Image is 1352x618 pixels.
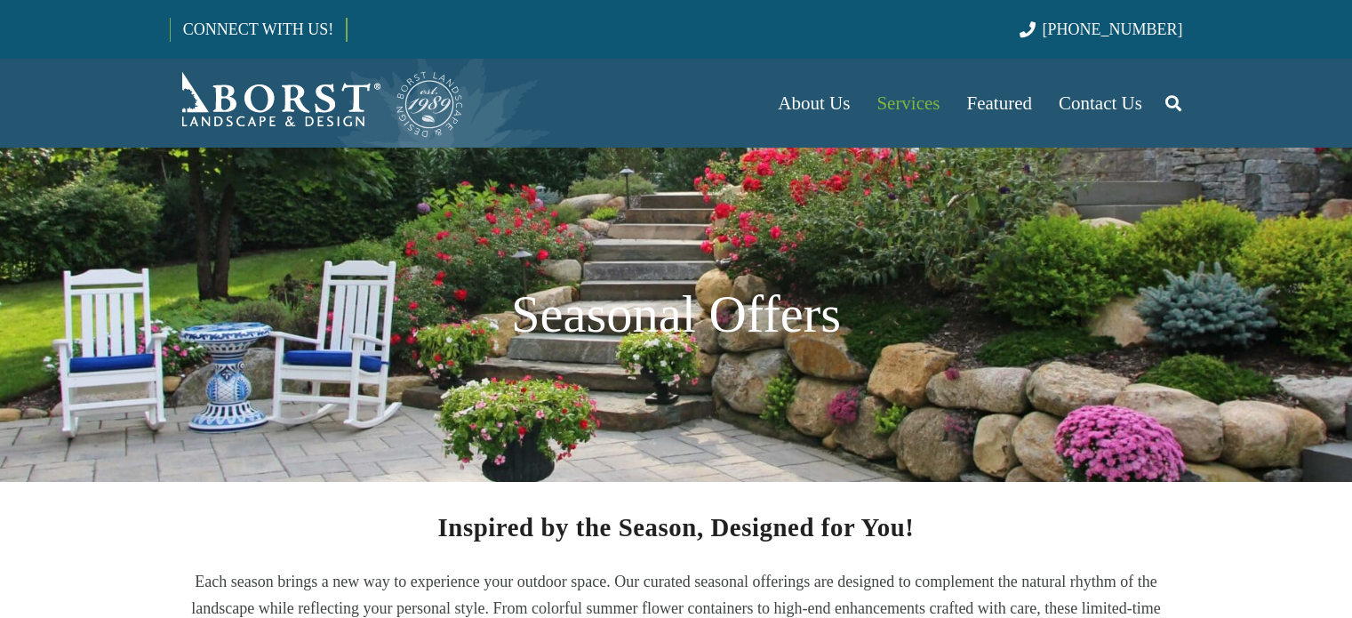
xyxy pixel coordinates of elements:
a: Borst-Logo [170,68,465,139]
span: About Us [778,92,850,114]
a: [PHONE_NUMBER] [1020,20,1182,38]
span: Featured [967,92,1032,114]
a: Search [1156,81,1191,125]
span: [PHONE_NUMBER] [1043,20,1183,38]
a: Services [863,59,953,148]
span: Seasonal Offers [511,285,841,343]
span: Inspired by the Season, Designed for You! [438,513,915,542]
a: About Us [764,59,863,148]
a: Featured [954,59,1045,148]
a: CONNECT WITH US! [171,8,346,51]
span: Services [876,92,940,114]
a: Contact Us [1045,59,1156,148]
span: Contact Us [1059,92,1142,114]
